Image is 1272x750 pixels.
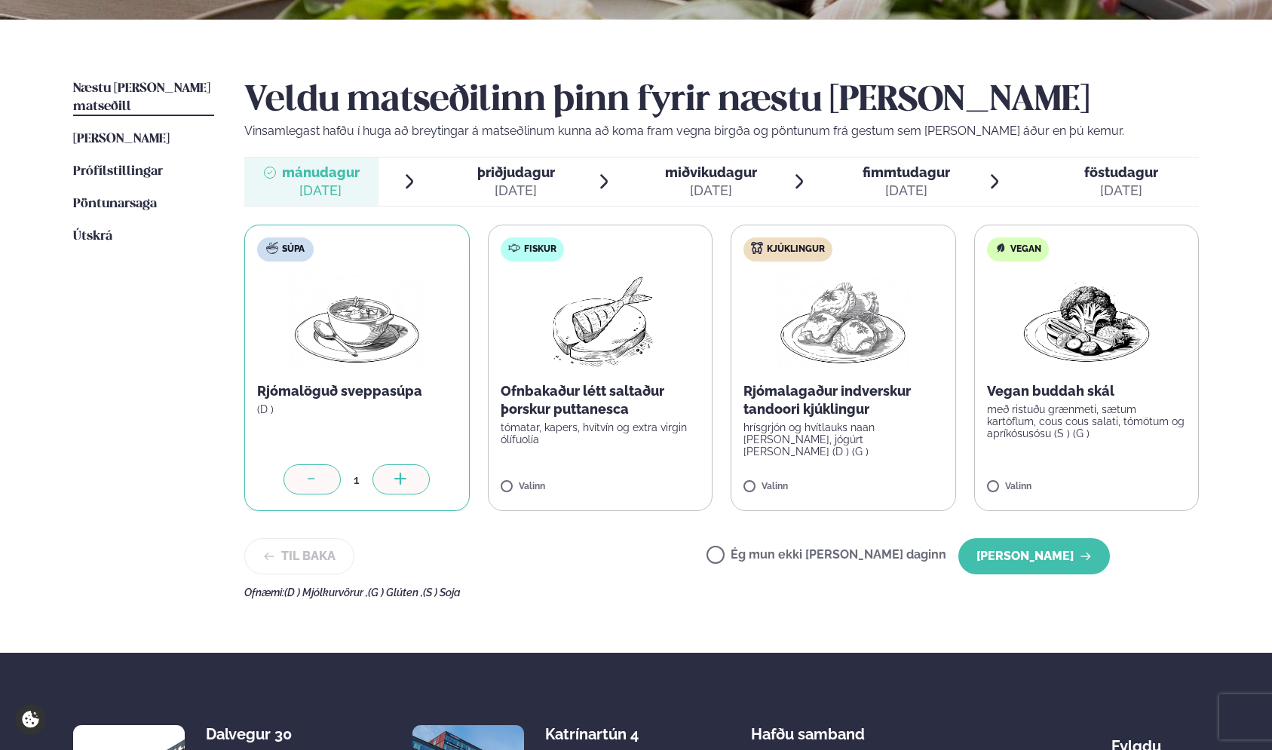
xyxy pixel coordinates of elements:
span: mánudagur [282,164,360,180]
span: Vegan [1010,243,1041,256]
img: Chicken-thighs.png [777,274,909,370]
span: Súpa [282,243,305,256]
span: (S ) Soja [423,586,461,598]
p: tómatar, kapers, hvítvín og extra virgin ólífuolía [501,421,700,445]
span: Kjúklingur [767,243,825,256]
span: þriðjudagur [477,164,555,180]
p: með ristuðu grænmeti, sætum kartöflum, cous cous salati, tómötum og apríkósusósu (S ) (G ) [987,403,1187,439]
span: Hafðu samband [751,713,865,743]
a: Prófílstillingar [73,163,163,181]
img: chicken.svg [751,242,763,254]
span: [PERSON_NAME] [73,133,170,145]
span: (G ) Glúten , [368,586,423,598]
a: Næstu [PERSON_NAME] matseðill [73,80,214,116]
img: fish.svg [508,242,520,254]
a: Útskrá [73,228,112,246]
div: [DATE] [1084,182,1158,200]
img: Vegan.png [1020,274,1153,370]
div: Dalvegur 30 [206,725,326,743]
p: Vegan buddah skál [987,382,1187,400]
span: Fiskur [524,243,556,256]
span: miðvikudagur [665,164,757,180]
div: [DATE] [477,182,555,200]
button: Til baka [244,538,354,574]
span: fimmtudagur [863,164,950,180]
img: Vegan.svg [995,242,1007,254]
div: [DATE] [665,182,757,200]
a: Pöntunarsaga [73,195,157,213]
h2: Veldu matseðilinn þinn fyrir næstu [PERSON_NAME] [244,80,1199,122]
p: Rjómalöguð sveppasúpa [257,382,457,400]
p: Vinsamlegast hafðu í huga að breytingar á matseðlinum kunna að koma fram vegna birgða og pöntunum... [244,122,1199,140]
span: Pöntunarsaga [73,197,157,210]
span: Prófílstillingar [73,165,163,178]
div: 1 [341,471,372,488]
span: Útskrá [73,230,112,243]
div: [DATE] [282,182,360,200]
img: Soup.png [290,274,423,370]
a: Cookie settings [15,704,46,735]
div: Ofnæmi: [244,586,1199,598]
p: (D ) [257,403,457,415]
span: (D ) Mjólkurvörur , [284,586,368,598]
img: soup.svg [266,242,278,254]
p: Rjómalagaður indverskur tandoori kjúklingur [743,382,943,418]
button: [PERSON_NAME] [958,538,1110,574]
div: [DATE] [863,182,950,200]
img: Fish.png [533,274,667,370]
div: Katrínartún 4 [545,725,665,743]
p: Ofnbakaður létt saltaður þorskur puttanesca [501,382,700,418]
a: [PERSON_NAME] [73,130,170,148]
span: föstudagur [1084,164,1158,180]
span: Næstu [PERSON_NAME] matseðill [73,82,210,113]
p: hrísgrjón og hvítlauks naan [PERSON_NAME], jógúrt [PERSON_NAME] (D ) (G ) [743,421,943,458]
